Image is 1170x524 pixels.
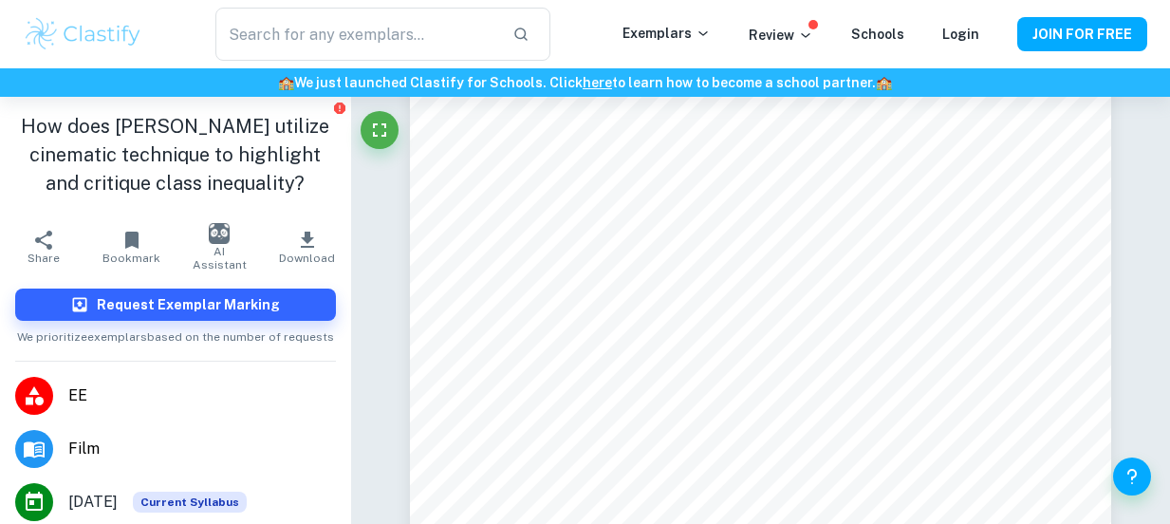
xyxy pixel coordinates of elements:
button: Request Exemplar Marking [15,289,336,321]
p: Review [749,25,813,46]
span: 🏫 [876,75,892,90]
a: here [583,75,612,90]
h6: Request Exemplar Marking [97,294,280,315]
span: EE [68,384,336,407]
span: Bookmark [102,252,160,265]
span: 🏫 [278,75,294,90]
div: This exemplar is based on the current syllabus. Feel free to refer to it for inspiration/ideas wh... [133,492,247,513]
button: Bookmark [87,220,175,273]
a: Schools [851,27,904,42]
p: Exemplars [622,23,711,44]
span: [DATE] [68,491,118,514]
button: Download [263,220,350,273]
button: AI Assistant [176,220,263,273]
h6: We just launched Clastify for Schools. Click to learn how to become a school partner. [4,72,1166,93]
span: Download [279,252,335,265]
span: Share [28,252,60,265]
img: Clastify logo [23,15,143,53]
button: Help and Feedback [1113,458,1151,496]
span: Current Syllabus [133,492,247,513]
span: AI Assistant [187,245,251,271]
a: Login [942,27,979,42]
img: AI Assistant [209,223,230,244]
button: JOIN FOR FREE [1017,17,1147,51]
input: Search for any exemplars... [215,8,498,61]
h1: How does [PERSON_NAME] utilize cinematic technique to highlight and critique class inequality? [15,112,336,197]
span: We prioritize exemplars based on the number of requests [17,321,334,346]
span: Film [68,438,336,460]
button: Report issue [333,101,347,115]
button: Fullscreen [361,111,399,149]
